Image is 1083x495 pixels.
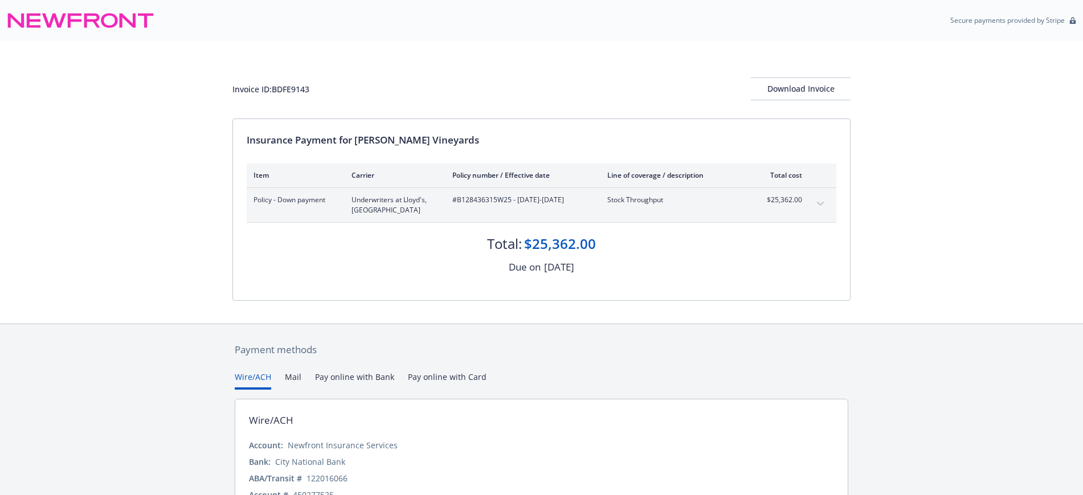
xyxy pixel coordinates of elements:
[235,371,271,390] button: Wire/ACH
[607,170,741,180] div: Line of coverage / description
[524,234,596,253] div: $25,362.00
[315,371,394,390] button: Pay online with Bank
[452,170,589,180] div: Policy number / Effective date
[352,195,434,215] span: Underwriters at Lloyd's, [GEOGRAPHIC_DATA]
[288,439,398,451] div: Newfront Insurance Services
[487,234,522,253] div: Total:
[249,413,293,428] div: Wire/ACH
[249,456,271,468] div: Bank:
[607,195,741,205] span: Stock Throughput
[249,472,302,484] div: ABA/Transit #
[759,170,802,180] div: Total cost
[544,260,574,275] div: [DATE]
[352,170,434,180] div: Carrier
[285,371,301,390] button: Mail
[249,439,283,451] div: Account:
[232,83,309,95] div: Invoice ID: BDFE9143
[452,195,589,205] span: #B128436315W25 - [DATE]-[DATE]
[247,133,836,148] div: Insurance Payment for [PERSON_NAME] Vineyards
[950,15,1065,25] p: Secure payments provided by Stripe
[509,260,541,275] div: Due on
[247,188,836,222] div: Policy - Down paymentUnderwriters at Lloyd's, [GEOGRAPHIC_DATA]#B128436315W25 - [DATE]-[DATE]Stoc...
[254,170,333,180] div: Item
[306,472,348,484] div: 122016066
[254,195,333,205] span: Policy - Down payment
[811,195,829,213] button: expand content
[751,77,851,100] button: Download Invoice
[235,342,848,357] div: Payment methods
[275,456,345,468] div: City National Bank
[408,371,487,390] button: Pay online with Card
[759,195,802,205] span: $25,362.00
